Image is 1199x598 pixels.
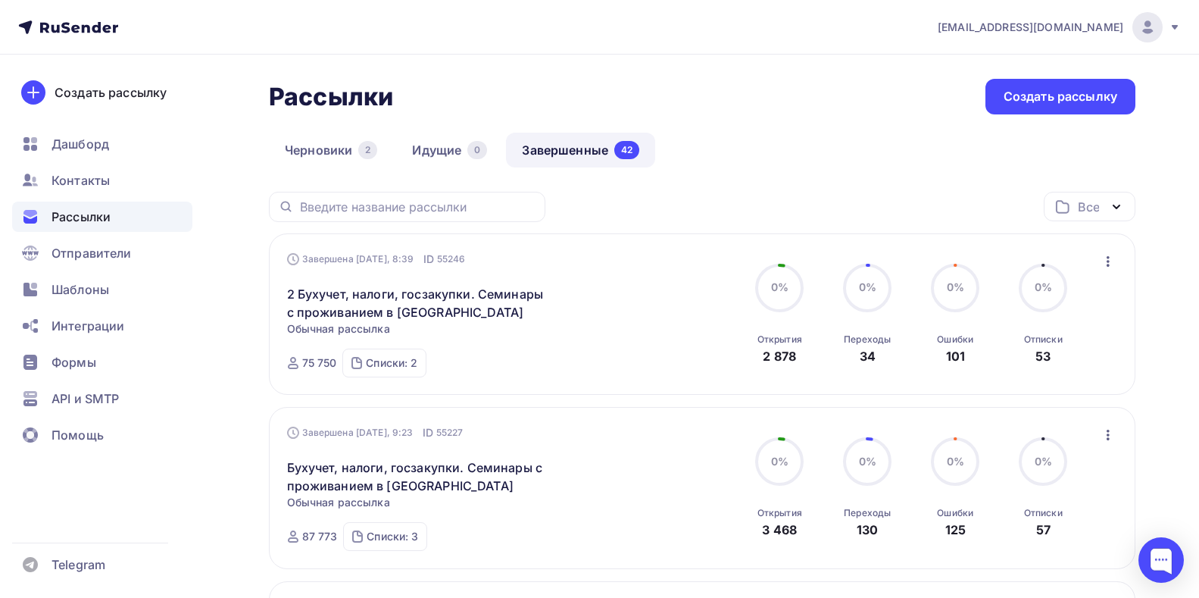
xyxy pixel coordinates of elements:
div: 101 [946,347,965,365]
div: 57 [1036,521,1051,539]
span: 0% [1035,455,1052,468]
a: Формы [12,347,192,377]
div: 0 [467,141,487,159]
div: Отписки [1024,507,1063,519]
a: [EMAIL_ADDRESS][DOMAIN_NAME] [938,12,1181,42]
div: Ошибки [937,507,973,519]
div: Открытия [757,333,802,346]
span: 55227 [436,425,464,440]
a: 2 Бухучет, налоги, госзакупки. Семинары с проживанием в [GEOGRAPHIC_DATA] [287,285,547,321]
span: Интеграции [52,317,124,335]
div: Открытия [757,507,802,519]
div: Создать рассылку [1004,88,1117,105]
span: API и SMTP [52,390,119,408]
a: Контакты [12,165,192,196]
div: Все [1078,198,1099,216]
div: Списки: 3 [367,529,418,544]
span: Обычная рассылка [287,321,390,337]
a: Бухучет, налоги, госзакупки. Семинары с проживанием в [GEOGRAPHIC_DATA] [287,459,547,495]
div: 125 [945,521,966,539]
div: Создать рассылку [55,83,167,102]
div: Переходы [844,507,891,519]
a: Отправители [12,238,192,268]
span: Обычная рассылка [287,495,390,510]
button: Все [1044,192,1135,221]
div: 53 [1035,347,1051,365]
span: 0% [947,280,964,293]
div: Завершена [DATE], 9:23 [287,425,464,440]
div: 130 [857,521,878,539]
a: Рассылки [12,202,192,232]
span: ID [423,252,434,267]
div: Переходы [844,333,891,346]
div: Ошибки [937,333,973,346]
div: 2 878 [763,347,796,365]
div: 3 468 [762,521,797,539]
a: Дашборд [12,129,192,159]
a: Черновики2 [269,133,393,168]
span: 0% [771,280,788,293]
span: ID [423,425,433,440]
span: Шаблоны [52,280,109,299]
a: Шаблоны [12,274,192,305]
span: Формы [52,353,96,371]
h2: Рассылки [269,82,393,112]
span: 0% [859,455,876,468]
span: Telegram [52,556,105,574]
span: [EMAIL_ADDRESS][DOMAIN_NAME] [938,20,1123,35]
a: Завершенные42 [506,133,655,168]
span: Отправители [52,244,132,262]
span: 0% [771,455,788,468]
span: 0% [947,455,964,468]
span: Дашборд [52,135,109,153]
div: Завершена [DATE], 8:39 [287,252,466,267]
span: Контакты [52,171,110,189]
div: 34 [860,347,876,365]
div: 2 [358,141,377,159]
span: 55246 [437,252,466,267]
div: Списки: 2 [366,355,417,371]
a: Идущие0 [396,133,503,168]
span: 0% [1035,280,1052,293]
input: Введите название рассылки [300,199,536,215]
div: 75 750 [302,355,337,371]
div: 42 [614,141,639,159]
div: 87 773 [302,529,338,544]
div: Отписки [1024,333,1063,346]
span: Помощь [52,426,104,444]
span: 0% [859,280,876,293]
span: Рассылки [52,208,111,226]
